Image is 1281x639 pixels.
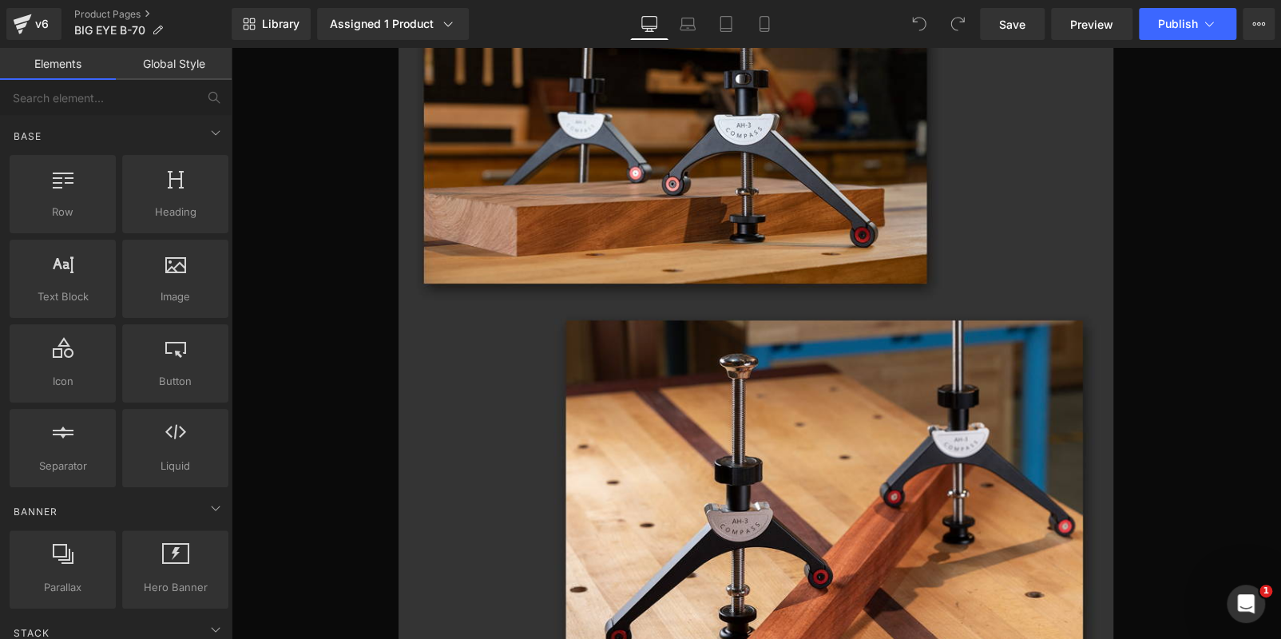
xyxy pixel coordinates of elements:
[14,458,111,474] span: Separator
[12,129,43,144] span: Base
[14,288,111,305] span: Text Block
[999,16,1025,33] span: Save
[630,8,668,40] a: Desktop
[1051,8,1132,40] a: Preview
[1243,8,1275,40] button: More
[330,16,456,32] div: Assigned 1 Product
[668,8,707,40] a: Laptop
[1139,8,1236,40] button: Publish
[14,373,111,390] span: Icon
[1158,18,1198,30] span: Publish
[127,288,224,305] span: Image
[6,8,61,40] a: v6
[1227,585,1265,623] iframe: Intercom live chat
[12,504,59,519] span: Banner
[707,8,745,40] a: Tablet
[127,458,224,474] span: Liquid
[1070,16,1113,33] span: Preview
[116,48,232,80] a: Global Style
[745,8,783,40] a: Mobile
[14,579,111,596] span: Parallax
[14,204,111,220] span: Row
[262,17,299,31] span: Library
[1259,585,1272,597] span: 1
[127,579,224,596] span: Hero Banner
[942,8,974,40] button: Redo
[127,204,224,220] span: Heading
[74,24,145,37] span: BIG EYE B-70
[127,373,224,390] span: Button
[232,8,311,40] a: New Library
[74,8,232,21] a: Product Pages
[903,8,935,40] button: Undo
[32,14,52,34] div: v6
